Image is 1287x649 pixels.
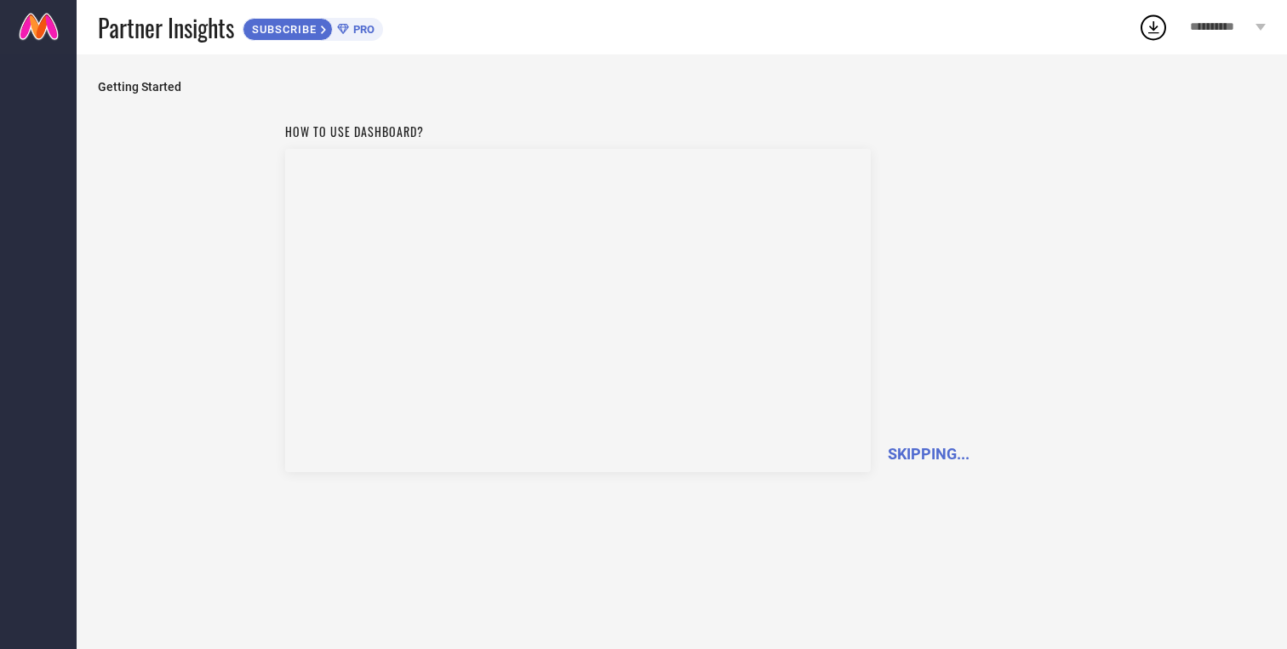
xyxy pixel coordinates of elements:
span: SKIPPING... [888,445,970,463]
span: PRO [349,23,375,36]
span: Getting Started [98,80,1266,94]
h1: How to use dashboard? [285,122,871,140]
a: SUBSCRIBEPRO [243,14,383,41]
iframe: Workspace Section [285,149,871,472]
span: Partner Insights [98,10,234,45]
span: SUBSCRIBE [243,23,321,36]
div: Open download list [1138,12,1169,43]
